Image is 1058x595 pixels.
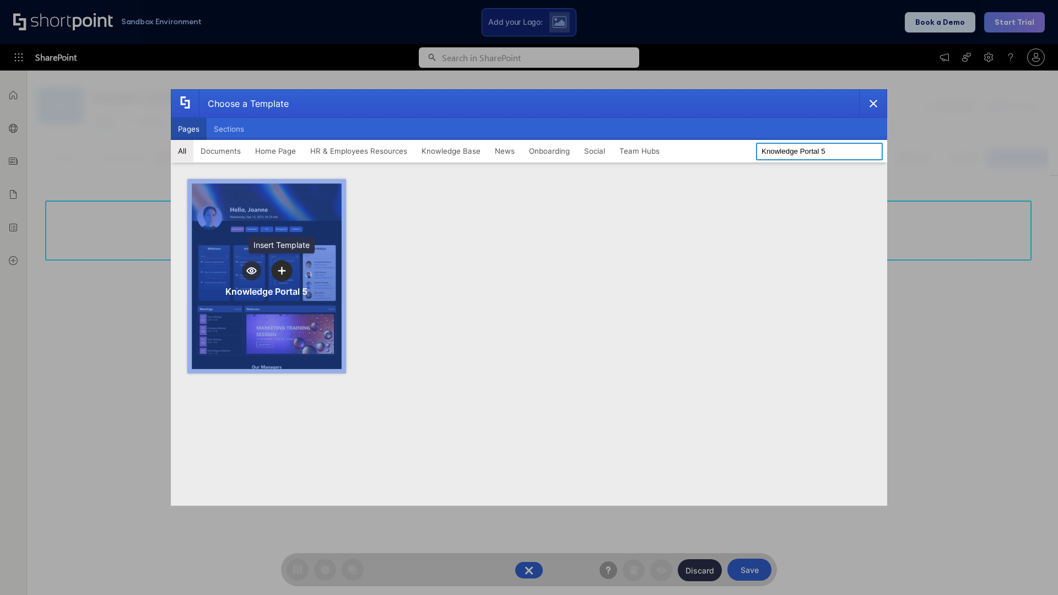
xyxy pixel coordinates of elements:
[193,140,248,162] button: Documents
[488,140,522,162] button: News
[171,89,887,506] div: template selector
[248,140,303,162] button: Home Page
[522,140,577,162] button: Onboarding
[1003,542,1058,595] iframe: Chat Widget
[199,90,289,117] div: Choose a Template
[225,286,307,297] div: Knowledge Portal 5
[756,143,883,160] input: Search
[612,140,667,162] button: Team Hubs
[577,140,612,162] button: Social
[171,140,193,162] button: All
[171,118,207,140] button: Pages
[303,140,414,162] button: HR & Employees Resources
[207,118,251,140] button: Sections
[414,140,488,162] button: Knowledge Base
